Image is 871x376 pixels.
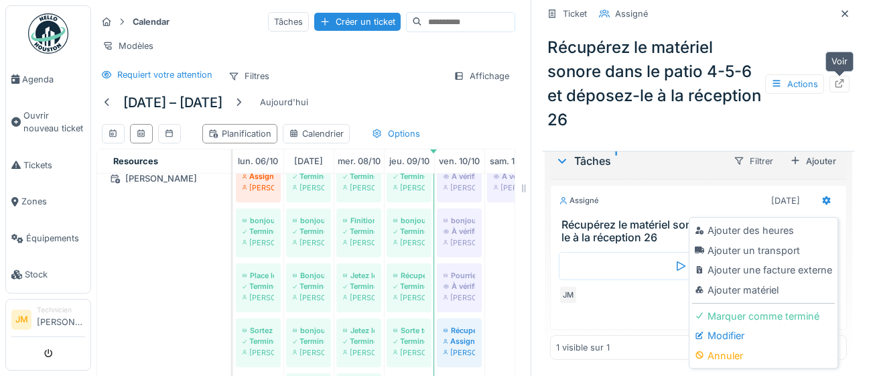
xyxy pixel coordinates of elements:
div: Options [366,124,426,143]
div: Assigné [444,336,475,347]
div: [PERSON_NAME] [343,237,375,248]
div: Terminé [393,171,425,182]
div: Marquer comme terminé [692,306,835,326]
div: Actions [765,74,824,94]
h3: Récupérez le matériel sonore dans 4-5-6 et déposez-le à la réception 26 [561,218,841,244]
div: Terminé [293,171,324,182]
div: À vérifier [494,171,525,182]
div: bonjour, serait-il possible de monté dans le grand réfectoire 20 grilles d'exposition du même mod... [393,215,425,226]
div: Terminé [343,226,375,237]
img: Badge_color-CXgf-gQk.svg [28,13,68,54]
div: Terminé [343,336,375,347]
span: Ouvrir nouveau ticket [23,109,85,135]
div: bonjour, serait-il possible de reprendre la pose de derbigum sur le toit du hall de tennis merci [293,325,324,336]
div: Aujourd'hui [255,93,314,111]
a: 9 octobre 2025 [386,152,433,170]
div: 1 visible sur 1 [556,341,610,354]
div: Tâches [268,12,309,32]
div: [DATE] [771,194,800,207]
div: Terminé [243,336,274,347]
span: Stock [25,268,85,281]
div: [PERSON_NAME] [243,237,274,248]
div: Ajouter un transport [692,241,835,261]
a: 7 octobre 2025 [291,152,326,170]
div: Voir [825,52,854,71]
div: Sorte toute conteneur de poubelle [393,325,425,336]
div: [PERSON_NAME] [293,347,324,358]
div: [PERSON_NAME] [343,182,375,193]
div: Récupérez l'argile à la réception [393,270,425,281]
div: bonjour serait-il possible de remettre un morceau de [PERSON_NAME] prés du radiateur de la classe... [243,215,274,226]
div: Modifier [692,326,835,346]
div: Calendrier [289,127,344,140]
div: [PERSON_NAME] [293,237,324,248]
span: Équipements [26,232,85,245]
div: [PERSON_NAME] [393,292,425,303]
div: Finition des plinthes [343,215,375,226]
div: Terminé [393,226,425,237]
div: Affichage [448,66,515,86]
div: [PERSON_NAME] [243,347,274,358]
a: 6 octobre 2025 [234,152,281,170]
div: Ajouter [785,152,842,170]
div: Jetez les cartons ans le conteneur [343,270,375,281]
div: Début [559,252,838,280]
div: Récupérez le matériel sonore dans le patio 4-5-6 et déposez-le à la réception 26 [542,30,855,137]
div: À vérifier [444,171,475,182]
div: Modèles [96,36,159,56]
div: [PERSON_NAME] [243,182,274,193]
div: Filtres [222,66,275,86]
div: Terminé [243,281,274,292]
div: [PERSON_NAME] [444,347,475,358]
div: Terminé [393,336,425,347]
div: [PERSON_NAME] [393,347,425,358]
div: [PERSON_NAME] [444,292,475,303]
span: Resources [113,156,158,166]
div: [PERSON_NAME] [293,182,324,193]
div: Jetez les cartons ans le conteneur [343,325,375,336]
div: Ajouter des heures [692,221,835,241]
div: Terminé [293,281,324,292]
div: [PERSON_NAME] [393,237,425,248]
div: Annuler [692,346,835,366]
div: [PERSON_NAME] [494,182,525,193]
div: Terminé [293,336,324,347]
div: [PERSON_NAME] [444,237,475,248]
div: [PERSON_NAME] [343,292,375,303]
div: Terminé [243,226,274,237]
div: Récupérez le matériel sonore dans 4-5-6 et déposez-le à la réception 26 [444,325,475,336]
span: Tickets [23,159,85,172]
div: Terminé [393,281,425,292]
div: JM [559,286,578,304]
span: Zones [21,195,85,208]
li: [PERSON_NAME] [37,305,85,334]
div: Place les plinthes [243,270,274,281]
div: Tâches [555,153,722,169]
span: Agenda [22,73,85,86]
h5: [DATE] – [DATE] [123,95,222,111]
sup: 1 [614,153,617,169]
div: Terminé [343,281,375,292]
div: [PERSON_NAME] [444,182,475,193]
div: Ajouter une facture externe [692,260,835,280]
div: Terminé [343,171,375,182]
div: bonjour serait-il possible de changer un néon sur le palier d'escalier pour descendre dans la cav... [293,215,324,226]
div: [PERSON_NAME] [243,292,274,303]
div: [PERSON_NAME] [105,170,222,187]
div: Requiert votre attention [117,68,212,81]
div: Filtrer [728,151,779,171]
div: bonjour,serait-il possible d'assemblé les grilles par 2 dans le réfectoire pour quelle tiennent t... [444,215,475,226]
div: Créer un ticket [314,13,401,31]
div: Bonjour, loquet à refixer avant qu'il ne tombe quand vous avez un peu de temps 😉. Bien à vous, po... [293,270,324,281]
div: Terminé [293,226,324,237]
div: Assigné [243,171,274,182]
div: [PERSON_NAME] [293,292,324,303]
div: Pourriez-vous venir chercher la livraison d'argile au 26 et l'apporter en salle des mains pour le... [444,270,475,281]
div: Assigné [615,7,648,20]
div: [PERSON_NAME] [393,182,425,193]
a: 10 octobre 2025 [435,152,483,170]
div: Sortez les poubelles [243,325,274,336]
a: 11 octobre 2025 [486,152,533,170]
li: JM [11,310,31,330]
div: Ticket [563,7,587,20]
